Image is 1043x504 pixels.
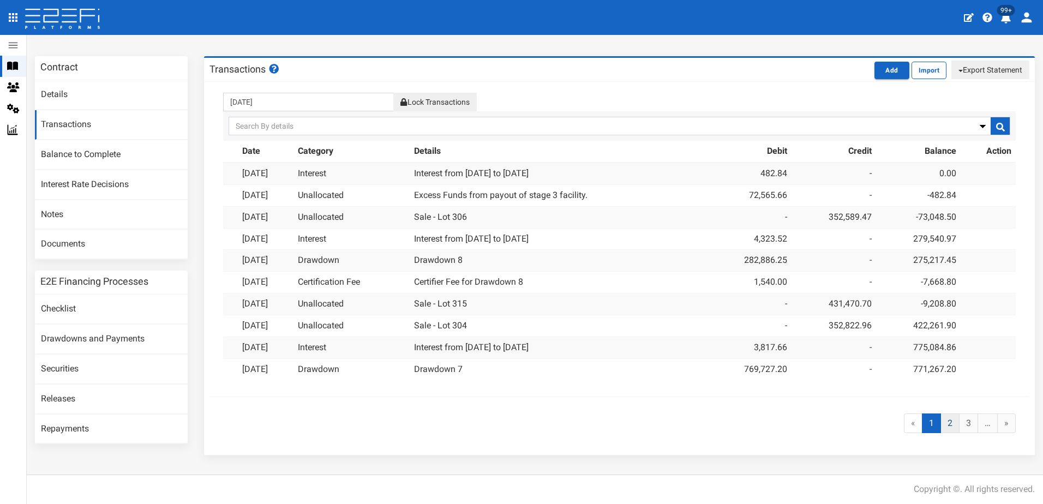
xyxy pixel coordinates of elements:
td: -7,668.80 [876,272,961,293]
a: [DATE] [242,212,268,222]
a: [DATE] [242,364,268,374]
th: Action [961,141,1016,163]
td: Interest [293,228,409,250]
h3: E2E Financing Processes [40,277,148,286]
td: Interest [293,337,409,358]
td: 431,470.70 [792,293,876,315]
a: [DATE] [242,233,268,244]
a: Add [874,64,912,75]
td: Interest [293,163,409,184]
th: Debit [707,141,792,163]
th: Category [293,141,409,163]
button: Add [874,62,909,79]
td: 769,727.20 [707,358,792,380]
td: 279,540.97 [876,228,961,250]
td: 72,565.66 [707,184,792,206]
a: Notes [35,200,188,230]
td: - [707,315,792,337]
th: Date [238,141,294,163]
th: Credit [792,141,876,163]
a: [DATE] [242,168,268,178]
td: 771,267.20 [876,358,961,380]
a: Securities [35,355,188,384]
td: 422,261.90 [876,315,961,337]
td: - [792,250,876,272]
td: Unallocated [293,206,409,228]
a: Checklist [35,295,188,324]
td: Unallocated [293,184,409,206]
button: Export Statement [951,61,1029,79]
td: - [792,272,876,293]
a: Interest from [DATE] to [DATE] [414,342,529,352]
a: Repayments [35,415,188,444]
a: Sale - Lot 306 [414,212,467,222]
td: - [792,337,876,358]
a: Interest Rate Decisions [35,170,188,200]
a: Transactions [35,110,188,140]
h3: Transactions [209,64,280,74]
span: 1 [922,413,941,434]
a: Sale - Lot 304 [414,320,467,331]
a: Drawdown 7 [414,364,463,374]
td: 775,084.86 [876,337,961,358]
td: -9,208.80 [876,293,961,315]
a: » [997,413,1016,434]
a: Balance to Complete [35,140,188,170]
td: - [707,293,792,315]
td: -482.84 [876,184,961,206]
a: [DATE] [242,320,268,331]
td: Certification Fee [293,272,409,293]
a: Releases [35,385,188,414]
a: [DATE] [242,190,268,200]
td: - [792,228,876,250]
td: - [792,163,876,184]
a: Drawdown 8 [414,255,463,265]
td: 282,886.25 [707,250,792,272]
a: 3 [959,413,978,434]
td: Unallocated [293,293,409,315]
a: [DATE] [242,277,268,287]
a: Certifier Fee for Drawdown 8 [414,277,523,287]
button: Import [912,62,946,79]
td: -73,048.50 [876,206,961,228]
td: 352,822.96 [792,315,876,337]
td: 1,540.00 [707,272,792,293]
button: Lock Transactions [393,93,476,111]
a: Interest from [DATE] to [DATE] [414,233,529,244]
a: Documents [35,230,188,259]
td: - [792,358,876,380]
a: [DATE] [242,298,268,309]
td: - [707,206,792,228]
a: Details [35,80,188,110]
td: Unallocated [293,315,409,337]
a: Excess Funds from payout of stage 3 facility. [414,190,588,200]
a: 2 [940,413,960,434]
a: … [978,413,998,434]
td: 275,217.45 [876,250,961,272]
input: Search By details [229,117,1010,135]
h3: Contract [40,62,78,72]
input: From Transactions Date [223,93,394,111]
td: 482.84 [707,163,792,184]
a: Sale - Lot 315 [414,298,467,309]
a: Drawdowns and Payments [35,325,188,354]
td: - [792,184,876,206]
div: Copyright ©. All rights reserved. [914,483,1035,496]
th: Details [410,141,707,163]
a: [DATE] [242,342,268,352]
th: Balance [876,141,961,163]
td: 0.00 [876,163,961,184]
td: 4,323.52 [707,228,792,250]
a: [DATE] [242,255,268,265]
td: 3,817.66 [707,337,792,358]
td: 352,589.47 [792,206,876,228]
span: « [904,413,922,434]
td: Drawdown [293,358,409,380]
a: Interest from [DATE] to [DATE] [414,168,529,178]
td: Drawdown [293,250,409,272]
